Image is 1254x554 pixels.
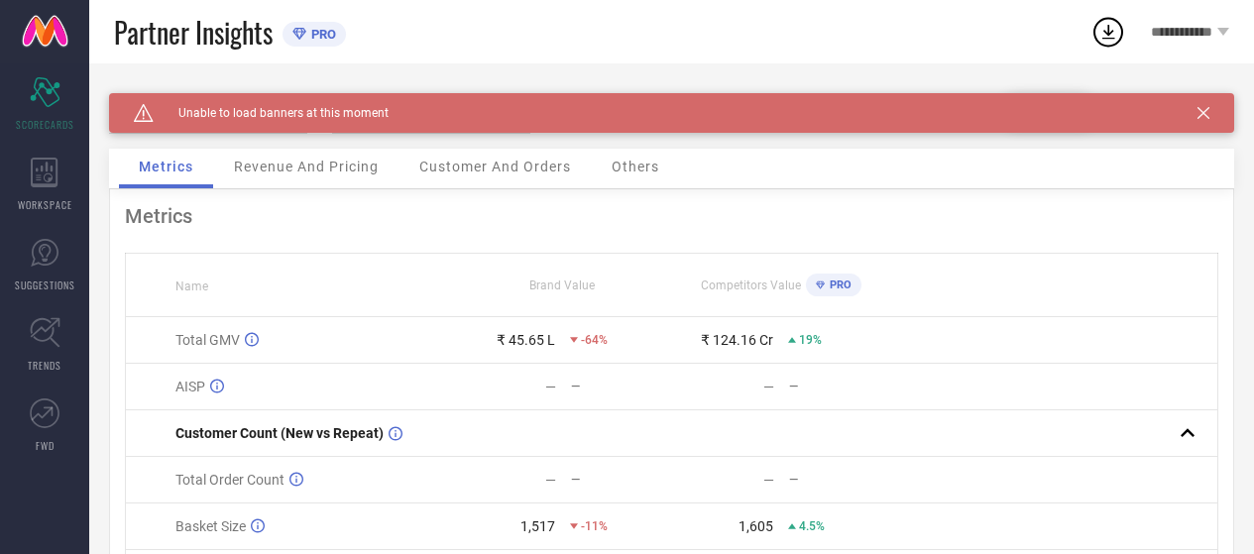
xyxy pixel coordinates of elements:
[571,380,671,393] div: —
[154,106,389,120] span: Unable to load banners at this moment
[419,159,571,174] span: Customer And Orders
[125,204,1218,228] div: Metrics
[799,519,825,533] span: 4.5%
[701,278,801,292] span: Competitors Value
[799,333,822,347] span: 19%
[16,117,74,132] span: SCORECARDS
[545,472,556,488] div: —
[175,425,384,441] span: Customer Count (New vs Repeat)
[36,438,55,453] span: FWD
[28,358,61,373] span: TRENDS
[15,277,75,292] span: SUGGESTIONS
[581,519,608,533] span: -11%
[1090,14,1126,50] div: Open download list
[612,159,659,174] span: Others
[234,159,379,174] span: Revenue And Pricing
[739,518,773,534] div: 1,605
[306,27,336,42] span: PRO
[529,278,595,292] span: Brand Value
[763,472,774,488] div: —
[789,473,889,487] div: —
[789,380,889,393] div: —
[175,379,205,394] span: AISP
[825,278,852,291] span: PRO
[701,332,773,348] div: ₹ 124.16 Cr
[18,197,72,212] span: WORKSPACE
[114,12,273,53] span: Partner Insights
[763,379,774,394] div: —
[139,159,193,174] span: Metrics
[545,379,556,394] div: —
[175,279,208,293] span: Name
[581,333,608,347] span: -64%
[175,518,246,534] span: Basket Size
[571,473,671,487] div: —
[175,472,285,488] span: Total Order Count
[175,332,240,348] span: Total GMV
[109,93,307,107] div: Brand
[520,518,555,534] div: 1,517
[497,332,555,348] div: ₹ 45.65 L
